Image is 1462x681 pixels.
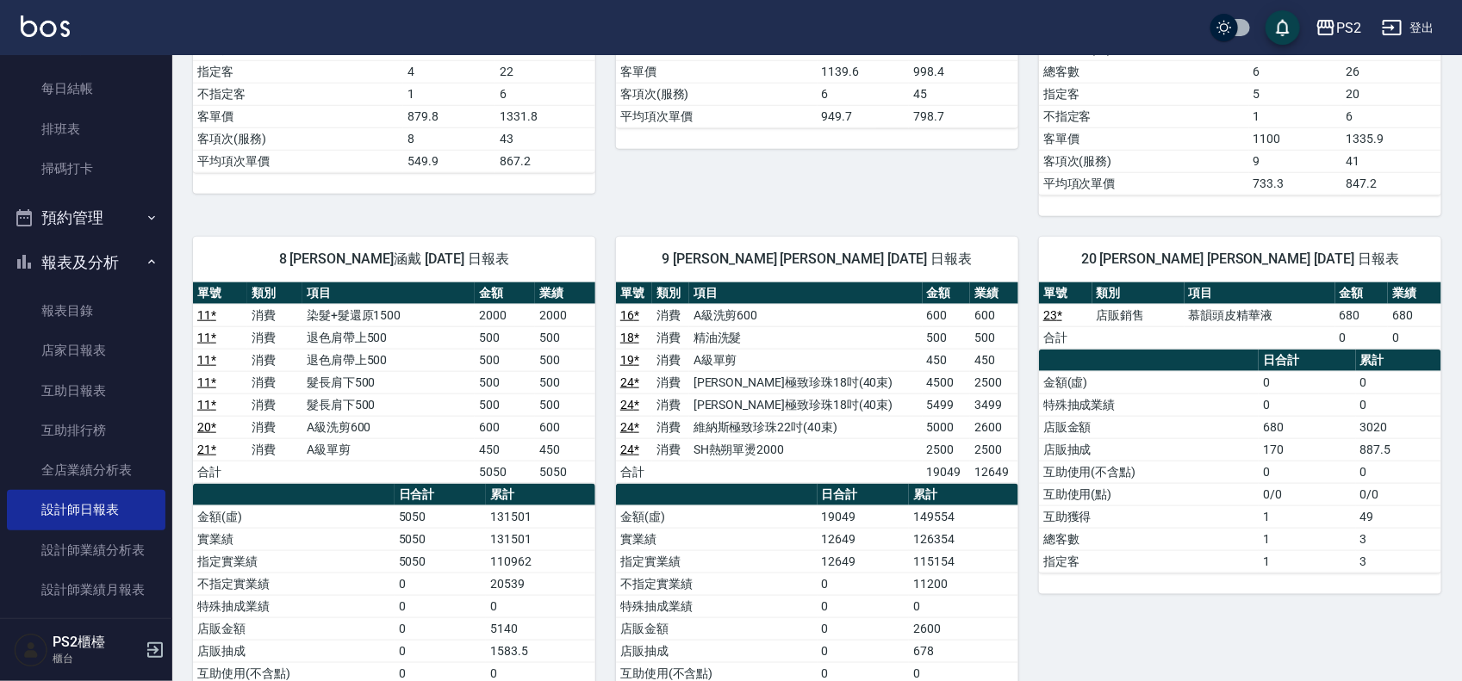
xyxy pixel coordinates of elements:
td: 20 [1341,83,1441,105]
td: 0 [818,573,910,595]
td: 染髮+髮還原1500 [302,304,475,326]
td: 髮長肩下500 [302,371,475,393]
td: 131501 [486,528,595,550]
td: 精油洗髮 [689,326,923,349]
td: 680 [1388,304,1441,326]
td: 2500 [923,438,971,461]
td: 0 [395,595,487,617]
td: 149554 [909,505,1018,528]
td: 消費 [652,304,688,326]
td: 不指定客 [193,83,403,105]
td: 客項次(服務) [1039,150,1249,172]
th: 金額 [1335,282,1389,305]
th: 項目 [1185,282,1335,305]
td: 678 [909,640,1018,662]
td: 500 [475,393,535,416]
td: 131501 [486,505,595,528]
td: 互助使用(點) [1039,483,1259,505]
a: 店家日報表 [7,331,165,370]
th: 累計 [1356,350,1441,372]
td: 合計 [193,461,247,483]
td: 不指定實業績 [616,573,818,595]
td: 3 [1356,528,1441,550]
button: 預約管理 [7,195,165,240]
td: 維納斯極致珍珠22吋(40束) [689,416,923,438]
td: 客單價 [1039,127,1249,150]
td: 0 [818,640,910,662]
td: 金額(虛) [1039,371,1259,393]
a: 報表目錄 [7,291,165,331]
td: 消費 [247,416,302,438]
th: 日合計 [395,484,487,506]
td: 消費 [247,393,302,416]
td: 不指定實業績 [193,573,395,595]
td: 19049 [818,505,910,528]
td: A級單剪 [302,438,475,461]
td: 6 [1249,60,1342,83]
td: 1100 [1249,127,1342,150]
td: 客單價 [616,60,818,83]
td: 店販抽成 [616,640,818,662]
td: 5140 [486,617,595,640]
td: 實業績 [616,528,818,550]
td: 客單價 [193,105,403,127]
th: 類別 [247,282,302,305]
td: 0 [1356,371,1441,393]
td: 450 [475,438,535,461]
td: 1 [403,83,496,105]
td: 消費 [652,416,688,438]
th: 業績 [1388,282,1441,305]
td: 店販抽成 [1039,438,1259,461]
td: 680 [1259,416,1356,438]
td: 平均項次單價 [616,105,818,127]
td: 887.5 [1356,438,1441,461]
button: 報表及分析 [7,240,165,285]
td: 店販金額 [193,617,395,640]
button: save [1266,10,1300,45]
td: 0 [1259,393,1356,416]
td: 500 [535,393,595,416]
a: 設計師業績分析表 [7,530,165,570]
td: 客項次(服務) [616,83,818,105]
th: 類別 [652,282,688,305]
td: 798.7 [909,105,1018,127]
button: PS2 [1309,10,1368,46]
img: Logo [21,15,70,37]
td: 6 [818,83,910,105]
td: 指定客 [1039,550,1259,573]
td: 0 [909,595,1018,617]
td: 1 [1259,528,1356,550]
td: 指定客 [193,60,403,83]
th: 類別 [1092,282,1185,305]
span: 9 [PERSON_NAME] [PERSON_NAME] [DATE] 日報表 [637,251,998,268]
a: 全店業績分析表 [7,450,165,490]
td: 2500 [970,438,1018,461]
td: 消費 [247,371,302,393]
td: 5050 [395,550,487,573]
td: 消費 [247,326,302,349]
td: 110962 [486,550,595,573]
th: 金額 [475,282,535,305]
td: 客項次(服務) [193,127,403,150]
td: 0 [818,617,910,640]
p: 櫃台 [53,651,140,666]
td: 43 [495,127,595,150]
td: 店販抽成 [193,640,395,662]
td: 41 [1341,150,1441,172]
td: 45 [909,83,1018,105]
td: A級洗剪600 [302,416,475,438]
td: 消費 [247,438,302,461]
th: 日合計 [1259,350,1356,372]
td: 指定實業績 [616,550,818,573]
th: 金額 [923,282,971,305]
img: Person [14,633,48,667]
td: 0 [1356,393,1441,416]
table: a dense table [1039,282,1441,350]
td: 店販銷售 [1092,304,1185,326]
td: 特殊抽成業績 [1039,393,1259,416]
td: 5050 [395,505,487,528]
td: 1139.6 [818,60,910,83]
td: 消費 [652,326,688,349]
td: 合計 [1039,326,1092,349]
td: 500 [475,371,535,393]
